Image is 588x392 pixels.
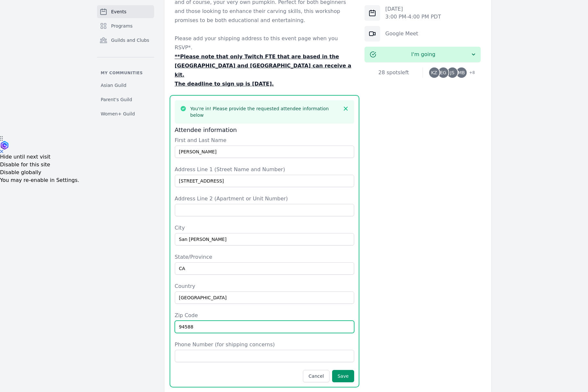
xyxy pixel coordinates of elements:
[111,37,150,43] span: Guilds and Clubs
[111,23,133,29] span: Programs
[385,30,418,37] a: Google Meet
[97,5,154,120] nav: Sidebar
[175,137,354,144] label: First and Last Name
[97,79,154,91] a: Asian Guild
[175,166,354,173] label: Address Line 1 (Street Name and Number)
[101,111,135,117] span: Women+ Guild
[465,69,475,78] span: + 8
[332,370,354,382] button: Save
[97,34,154,47] a: Guilds and Clubs
[175,341,354,349] label: Phone Number (for shipping concerns)
[175,81,274,87] u: The deadline to sign up is [DATE].
[97,5,154,18] a: Events
[175,195,354,203] label: Address Line 2 (Apartment or Unit Number)
[365,69,423,77] div: 28 spots left
[175,312,354,319] label: Zip Code
[175,253,354,261] label: State/Province
[303,370,329,382] button: Cancel
[365,47,481,62] button: I'm going
[175,34,354,52] p: Please add your shipping address to this event page when you RSVP*.
[190,105,339,118] h3: You're in! Please provide the requested attendee information below
[175,282,354,290] label: Country
[175,53,352,78] u: **Please note that only Twitch FTE that are based in the [GEOGRAPHIC_DATA] and [GEOGRAPHIC_DATA] ...
[97,94,154,105] a: Parent's Guild
[111,8,126,15] span: Events
[431,70,437,75] span: KZ
[385,13,441,21] p: 3:00 PM - 4:00 PM PDT
[101,96,132,103] span: Parent's Guild
[175,224,354,232] label: City
[97,108,154,120] a: Women+ Guild
[440,70,447,75] span: EG
[101,82,126,89] span: Asian Guild
[458,70,465,75] span: MB
[385,5,441,13] p: [DATE]
[175,126,354,134] h3: Attendee information
[450,70,454,75] span: JS
[97,19,154,32] a: Programs
[97,70,154,76] p: My communities
[376,51,470,58] span: I'm going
